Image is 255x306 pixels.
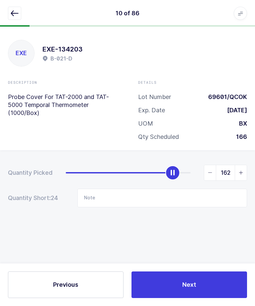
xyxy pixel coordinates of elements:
[222,106,247,114] div: [DATE]
[77,189,247,207] input: Note
[138,93,171,101] div: Lot Number
[8,80,117,85] div: Description
[138,106,165,114] div: Exp. Date
[231,133,247,141] div: 166
[116,9,139,17] div: 10 of 86
[66,165,247,181] div: slider between 0 and 166
[131,271,247,298] button: Next
[8,194,64,202] div: Quantity Short:
[42,44,83,54] h1: EXE-134203
[138,133,179,141] div: Qty Scheduled
[8,169,52,177] div: Quantity Picked
[182,280,196,289] span: Next
[8,40,34,66] div: EXE
[51,194,64,202] span: 24
[50,54,72,62] h2: B-021-D
[8,93,117,117] p: Probe Cover For TAT-2000 and TAT-5000 Temporal Thermometer (1000/Box)
[234,120,247,128] div: BX
[203,93,247,101] div: 69601/QCOK
[53,280,78,289] span: Previous
[138,80,247,85] div: Details
[8,271,124,298] button: Previous
[138,120,153,128] div: UOM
